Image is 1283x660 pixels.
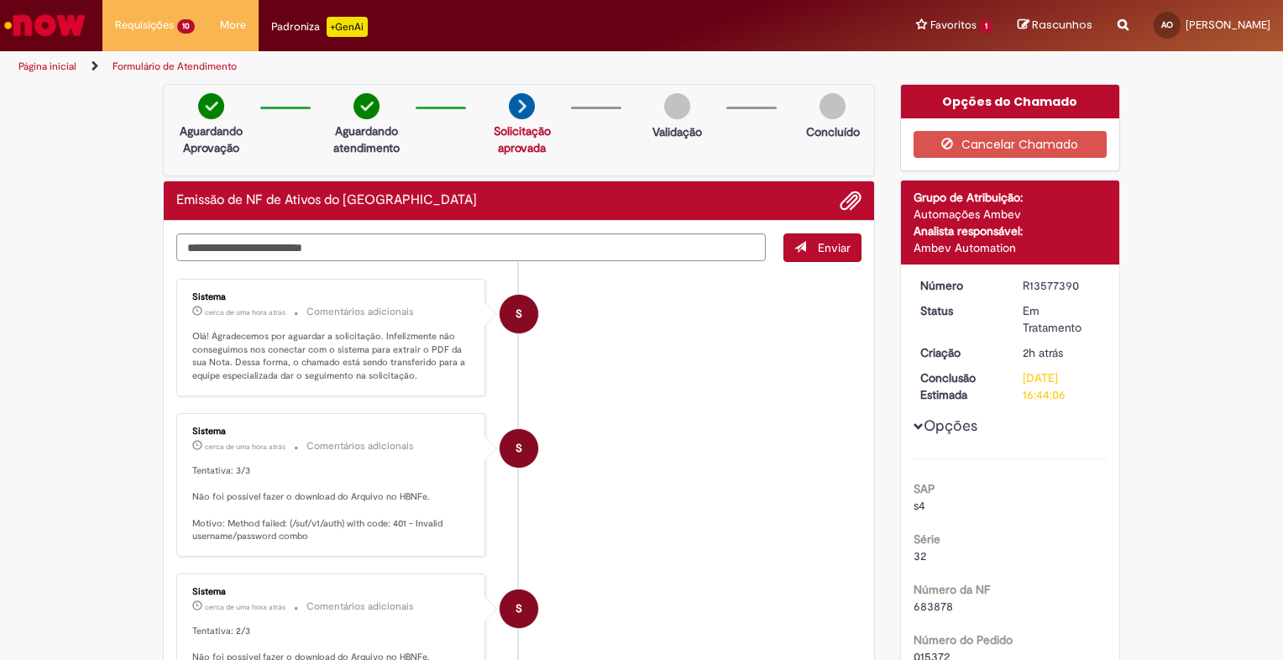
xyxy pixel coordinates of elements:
[192,330,472,383] p: Olá! Agradecemos por aguardar a solicitação. Infelizmente não conseguimos nos conectar com o sist...
[170,123,252,156] p: Aguardando Aprovação
[914,498,925,513] span: s4
[914,239,1108,256] div: Ambev Automation
[220,17,246,34] span: More
[1023,345,1063,360] span: 2h atrás
[516,589,522,629] span: S
[840,190,861,212] button: Adicionar anexos
[192,464,472,543] p: Tentativa: 3/3 Não foi possível fazer o download do Arquivo no HBNFe. Motivo: Method failed: (/su...
[914,632,1013,647] b: Número do Pedido
[652,123,702,140] p: Validação
[980,19,992,34] span: 1
[192,587,472,597] div: Sistema
[306,439,414,453] small: Comentários adicionais
[908,369,1011,403] dt: Conclusão Estimada
[516,294,522,334] span: S
[205,602,285,612] span: cerca de uma hora atrás
[818,240,851,255] span: Enviar
[13,51,843,82] ul: Trilhas de página
[500,295,538,333] div: System
[327,17,368,37] p: +GenAi
[205,442,285,452] time: 29/09/2025 15:28:24
[509,93,535,119] img: arrow-next.png
[1186,18,1270,32] span: [PERSON_NAME]
[271,17,368,37] div: Padroniza
[908,344,1011,361] dt: Criação
[1023,369,1101,403] div: [DATE] 16:44:06
[494,123,551,155] a: Solicitação aprovada
[914,582,990,597] b: Número da NF
[2,8,88,42] img: ServiceNow
[914,599,953,614] span: 683878
[1023,302,1101,336] div: Em Tratamento
[306,305,414,319] small: Comentários adicionais
[1018,18,1092,34] a: Rascunhos
[820,93,846,119] img: img-circle-grey.png
[177,19,195,34] span: 10
[205,602,285,612] time: 29/09/2025 15:27:07
[908,277,1011,294] dt: Número
[500,589,538,628] div: System
[205,307,285,317] span: cerca de uma hora atrás
[664,93,690,119] img: img-circle-grey.png
[192,427,472,437] div: Sistema
[901,85,1120,118] div: Opções do Chamado
[806,123,860,140] p: Concluído
[783,233,861,262] button: Enviar
[1161,19,1173,30] span: AO
[930,17,977,34] span: Favoritos
[205,307,285,317] time: 29/09/2025 15:29:52
[1023,345,1063,360] time: 29/09/2025 14:43:58
[306,600,414,614] small: Comentários adicionais
[1023,277,1101,294] div: R13577390
[115,17,174,34] span: Requisições
[500,429,538,468] div: System
[914,131,1108,158] button: Cancelar Chamado
[326,123,407,156] p: Aguardando atendimento
[113,60,237,73] a: Formulário de Atendimento
[908,302,1011,319] dt: Status
[914,189,1108,206] div: Grupo de Atribuição:
[192,292,472,302] div: Sistema
[176,193,477,208] h2: Emissão de NF de Ativos do ASVD Histórico de tíquete
[176,233,766,262] textarea: Digite sua mensagem aqui...
[516,428,522,469] span: S
[914,481,935,496] b: SAP
[205,442,285,452] span: cerca de uma hora atrás
[914,206,1108,223] div: Automações Ambev
[1023,344,1101,361] div: 29/09/2025 14:43:58
[914,223,1108,239] div: Analista responsável:
[914,548,926,563] span: 32
[914,532,940,547] b: Série
[1032,17,1092,33] span: Rascunhos
[18,60,76,73] a: Página inicial
[353,93,380,119] img: check-circle-green.png
[198,93,224,119] img: check-circle-green.png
